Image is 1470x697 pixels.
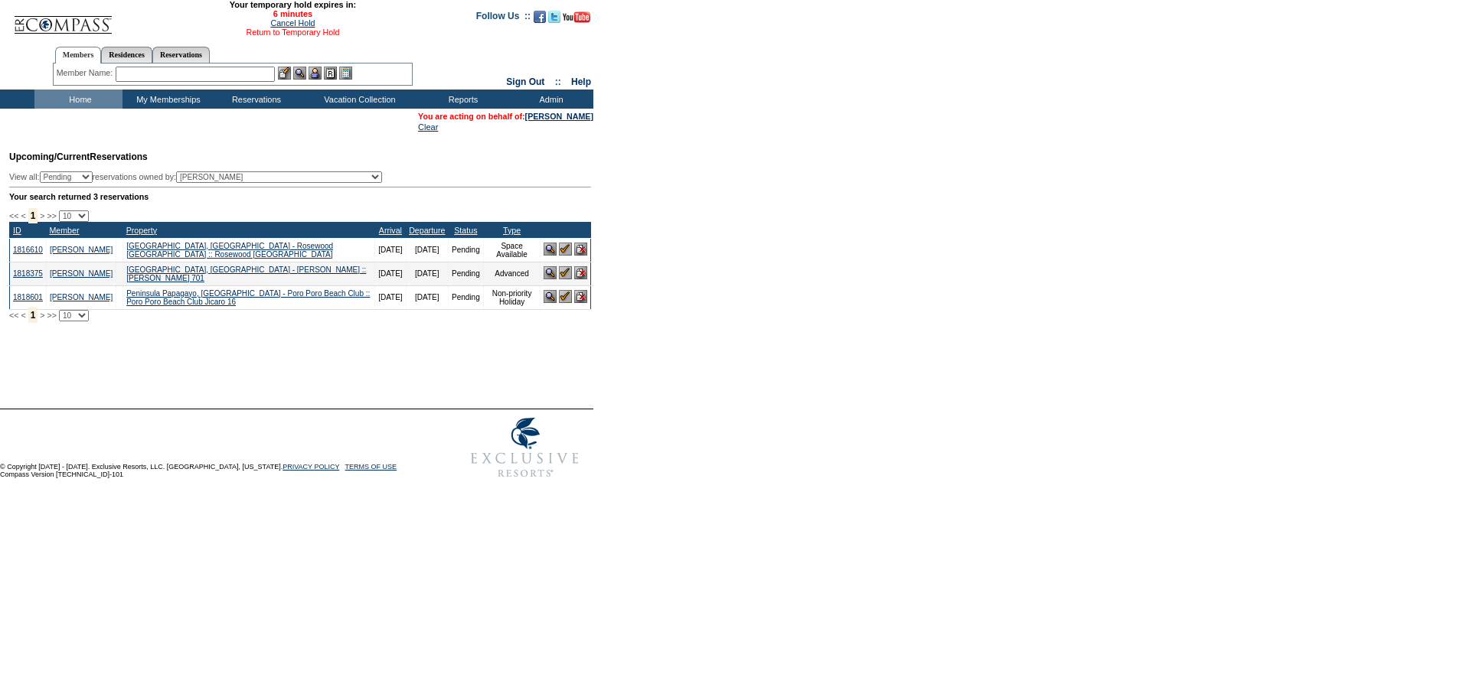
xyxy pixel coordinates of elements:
[50,269,113,278] a: [PERSON_NAME]
[9,311,18,320] span: <<
[456,409,593,486] img: Exclusive Resorts
[126,242,333,259] a: [GEOGRAPHIC_DATA], [GEOGRAPHIC_DATA] - Rosewood [GEOGRAPHIC_DATA] :: Rosewood [GEOGRAPHIC_DATA]
[126,226,157,235] a: Property
[449,262,484,285] td: Pending
[417,90,505,109] td: Reports
[409,226,445,235] a: Departure
[211,90,299,109] td: Reservations
[21,211,25,220] span: <
[299,90,417,109] td: Vacation Collection
[13,3,113,34] img: Compass Home
[9,192,591,201] div: Your search returned 3 reservations
[534,15,546,24] a: Become our fan on Facebook
[574,243,587,256] img: Cancel Reservation
[559,290,572,303] img: Confirm Reservation
[9,151,90,162] span: Upcoming/Current
[57,67,116,80] div: Member Name:
[544,266,557,279] img: View Reservation
[544,243,557,256] img: View Reservation
[534,11,546,23] img: Become our fan on Facebook
[506,77,544,87] a: Sign Out
[559,266,572,279] img: Confirm Reservation
[40,311,44,320] span: >
[454,226,477,235] a: Status
[50,246,113,254] a: [PERSON_NAME]
[503,226,521,235] a: Type
[525,112,593,121] a: [PERSON_NAME]
[55,47,102,64] a: Members
[476,9,531,28] td: Follow Us ::
[418,112,593,121] span: You are acting on behalf of:
[21,311,25,320] span: <
[126,265,366,282] a: [GEOGRAPHIC_DATA], [GEOGRAPHIC_DATA] - [PERSON_NAME] :: [PERSON_NAME] 701
[9,151,148,162] span: Reservations
[544,290,557,303] img: View Reservation
[126,289,370,306] a: Peninsula Papagayo, [GEOGRAPHIC_DATA] - Poro Poro Beach Club :: Poro Poro Beach Club Jicaro 16
[559,243,572,256] img: Confirm Reservation
[406,262,448,285] td: [DATE]
[379,226,402,235] a: Arrival
[9,211,18,220] span: <<
[563,15,590,24] a: Subscribe to our YouTube Channel
[406,285,448,309] td: [DATE]
[13,246,43,254] a: 1816610
[406,238,448,262] td: [DATE]
[28,308,38,323] span: 1
[47,211,56,220] span: >>
[247,28,340,37] a: Return to Temporary Hold
[34,90,122,109] td: Home
[152,47,210,63] a: Reservations
[101,47,152,63] a: Residences
[47,311,56,320] span: >>
[9,171,389,183] div: View all: reservations owned by:
[283,463,339,471] a: PRIVACY POLICY
[13,226,21,235] a: ID
[505,90,593,109] td: Admin
[28,208,38,223] span: 1
[13,269,43,278] a: 1818375
[449,238,484,262] td: Pending
[571,77,591,87] a: Help
[574,266,587,279] img: Cancel Reservation
[324,67,337,80] img: Reservations
[574,290,587,303] img: Cancel Reservation
[548,11,560,23] img: Follow us on Twitter
[309,67,322,80] img: Impersonate
[375,262,406,285] td: [DATE]
[449,285,484,309] td: Pending
[49,226,79,235] a: Member
[555,77,561,87] span: ::
[483,238,541,262] td: Space Available
[13,293,43,301] a: 1818601
[50,293,113,301] a: [PERSON_NAME]
[375,285,406,309] td: [DATE]
[548,15,560,24] a: Follow us on Twitter
[122,90,211,109] td: My Memberships
[563,11,590,23] img: Subscribe to our YouTube Channel
[483,262,541,285] td: Advanced
[293,67,306,80] img: View
[345,463,397,471] a: TERMS OF USE
[339,67,352,80] img: b_calculator.gif
[483,285,541,309] td: Non-priority Holiday
[40,211,44,220] span: >
[270,18,315,28] a: Cancel Hold
[278,67,291,80] img: b_edit.gif
[418,122,438,132] a: Clear
[120,9,465,18] span: 6 minutes
[375,238,406,262] td: [DATE]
